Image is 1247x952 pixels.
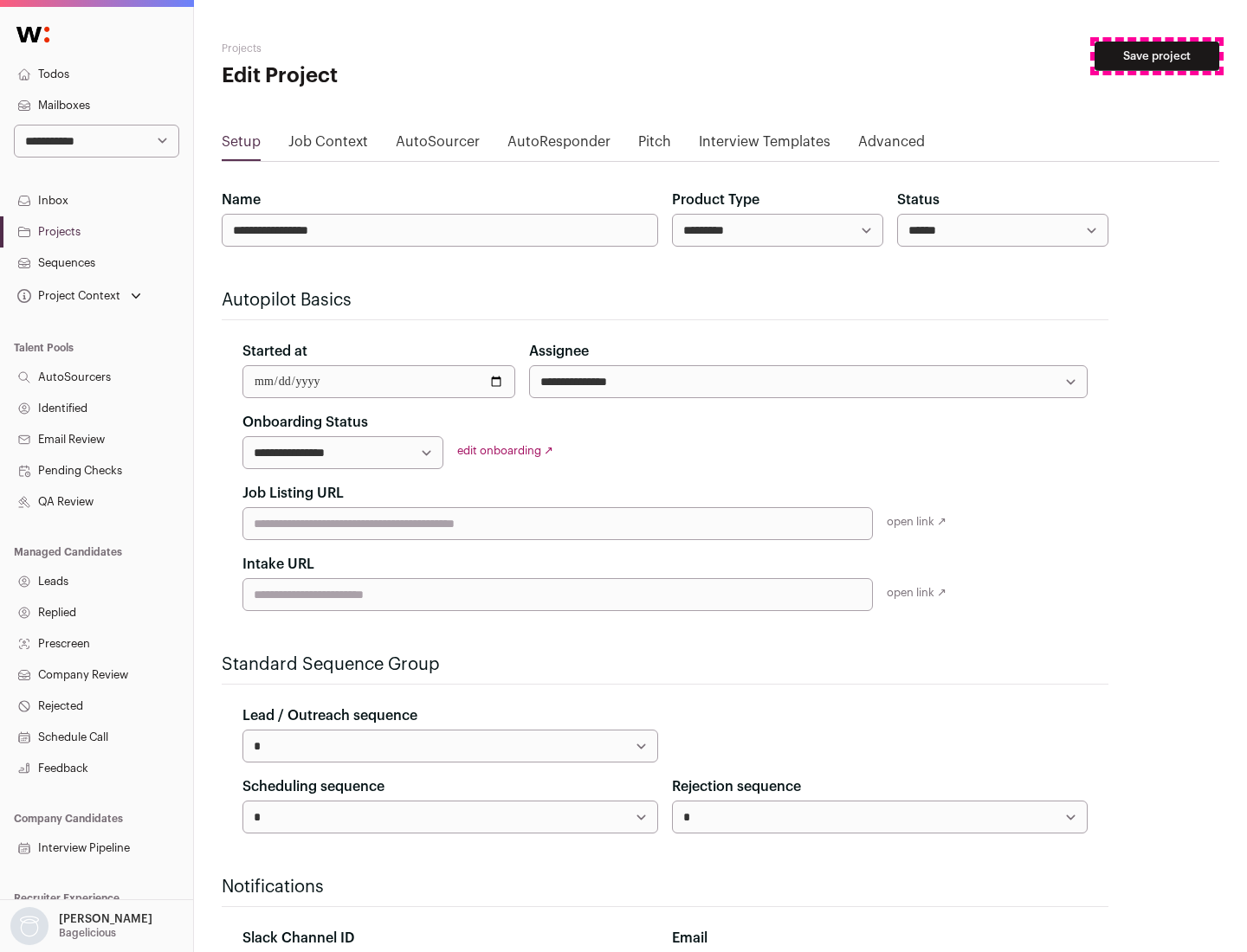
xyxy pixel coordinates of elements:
[222,42,554,55] h2: Projects
[222,288,1108,312] h2: Autopilot Basics
[222,875,1108,899] h2: Notifications
[14,284,145,308] button: Open dropdown
[242,412,368,433] label: Onboarding Status
[288,132,368,159] a: Job Context
[699,132,830,159] a: Interview Templates
[672,776,801,797] label: Rejection sequence
[638,132,671,159] a: Pitch
[222,653,1108,677] h2: Standard Sequence Group
[1095,42,1219,71] button: Save project
[242,776,384,797] label: Scheduling sequence
[10,907,48,945] img: nopic.png
[242,705,417,726] label: Lead / Outreach sequence
[897,190,940,210] label: Status
[529,341,589,362] label: Assignee
[457,445,553,456] a: edit onboarding ↗
[242,341,307,362] label: Started at
[507,132,611,159] a: AutoResponder
[672,190,759,210] label: Product Type
[242,483,344,504] label: Job Listing URL
[7,907,156,945] button: Open dropdown
[59,912,152,926] p: [PERSON_NAME]
[396,132,480,159] a: AutoSourcer
[222,62,554,90] h1: Edit Project
[7,17,59,52] img: Wellfound
[858,132,925,159] a: Advanced
[242,554,314,575] label: Intake URL
[59,926,116,940] p: Bagelicious
[222,132,261,159] a: Setup
[14,289,120,303] div: Project Context
[242,928,354,949] label: Slack Channel ID
[222,190,261,210] label: Name
[672,928,1088,949] div: Email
